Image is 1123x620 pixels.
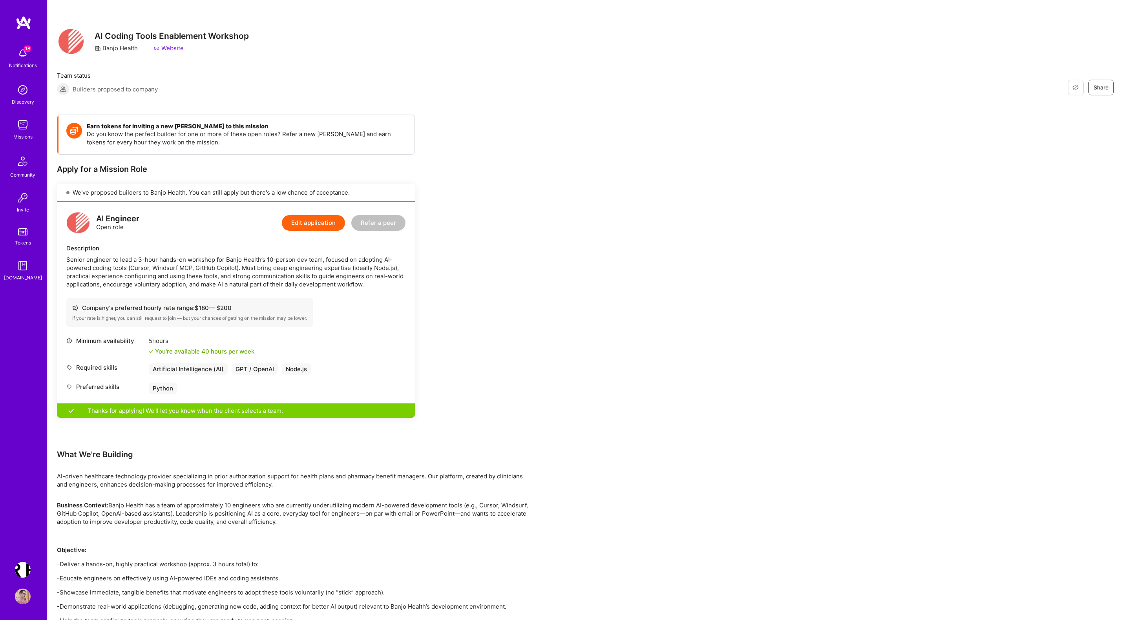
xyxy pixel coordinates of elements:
div: Description [66,244,405,252]
div: Notifications [9,61,37,69]
div: AI-driven healthcare technology provider specializing in prior authorization support for health p... [57,472,528,489]
img: logo [16,16,31,30]
p: -Showcase immediate, tangible benefits that motivate engineers to adopt these tools voluntarily (... [57,588,528,596]
img: tokens [18,228,27,235]
img: Invite [15,190,31,206]
img: User Avatar [15,589,31,604]
div: 5 hours [149,337,254,345]
div: What We're Building [57,449,528,460]
div: Tokens [15,239,31,247]
i: icon EyeClosed [1072,84,1079,91]
div: Apply for a Mission Role [57,164,415,174]
img: guide book [15,258,31,274]
div: AI Engineer [96,215,139,223]
img: Community [13,152,32,171]
p: Banjo Health has a team of approximately 10 engineers who are currently underutilizing modern AI-... [57,501,528,526]
button: Edit application [282,215,345,231]
div: Senior engineer to lead a 3-hour hands-on workshop for Banjo Health’s 10-person dev team, focused... [66,255,405,288]
div: Missions [13,133,33,141]
div: Minimum availability [66,337,145,345]
div: Artificial Intelligence (AI) [149,363,228,375]
div: You're available 40 hours per week [149,347,254,356]
img: logo [66,211,90,235]
i: icon Check [149,349,153,354]
div: Thanks for applying! We'll let you know when the client selects a team. [57,403,415,418]
div: Discovery [12,98,34,106]
a: Terr.ai: Building an Innovative Real Estate Platform [13,562,33,578]
span: 18 [24,46,31,52]
button: Refer a peer [351,215,405,231]
img: Company Logo [58,27,84,56]
strong: Objective: [57,546,86,554]
img: teamwork [15,117,31,133]
div: Invite [17,206,29,214]
span: Builders proposed to company [73,85,158,93]
img: Terr.ai: Building an Innovative Real Estate Platform [15,562,31,578]
a: User Avatar [13,589,33,604]
p: Do you know the perfect builder for one or more of these open roles? Refer a new [PERSON_NAME] an... [87,130,407,146]
div: Company's preferred hourly rate range: $ 180 — $ 200 [72,304,307,312]
div: Banjo Health [95,44,138,52]
div: We've proposed builders to Banjo Health. You can still apply but there's a low chance of acceptance. [57,184,415,202]
span: Share [1094,84,1108,91]
strong: Business Context: [57,501,108,509]
img: Builders proposed to company [57,83,69,95]
div: Community [10,171,35,179]
h4: Earn tokens for inviting a new [PERSON_NAME] to this mission [87,123,407,130]
div: [DOMAIN_NAME] [4,274,42,282]
div: Open role [96,215,139,231]
i: icon Clock [66,338,72,344]
h3: AI Coding Tools Enablement Workshop [95,31,249,41]
img: discovery [15,82,31,98]
img: bell [15,46,31,61]
div: Node.js [282,363,311,375]
i: icon Cash [72,305,78,311]
p: -Demonstrate real-world applications (debugging, generating new code, adding context for better A... [57,602,528,611]
i: icon Tag [66,384,72,390]
i: icon CompanyGray [95,45,101,51]
button: Share [1088,80,1114,95]
p: -Deliver a hands-on, highly practical workshop (approx. 3 hours total) to: [57,560,528,568]
a: Website [153,44,184,52]
div: Python [149,383,177,394]
div: Required skills [66,363,145,372]
img: Token icon [66,123,82,139]
div: If your rate is higher, you can still request to join — but your chances of getting on the missio... [72,315,307,321]
i: icon Tag [66,365,72,370]
span: Team status [57,71,158,80]
div: Preferred skills [66,383,145,391]
p: -Educate engineers on effectively using AI-powered IDEs and coding assistants. [57,574,528,582]
div: GPT / OpenAI [232,363,278,375]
